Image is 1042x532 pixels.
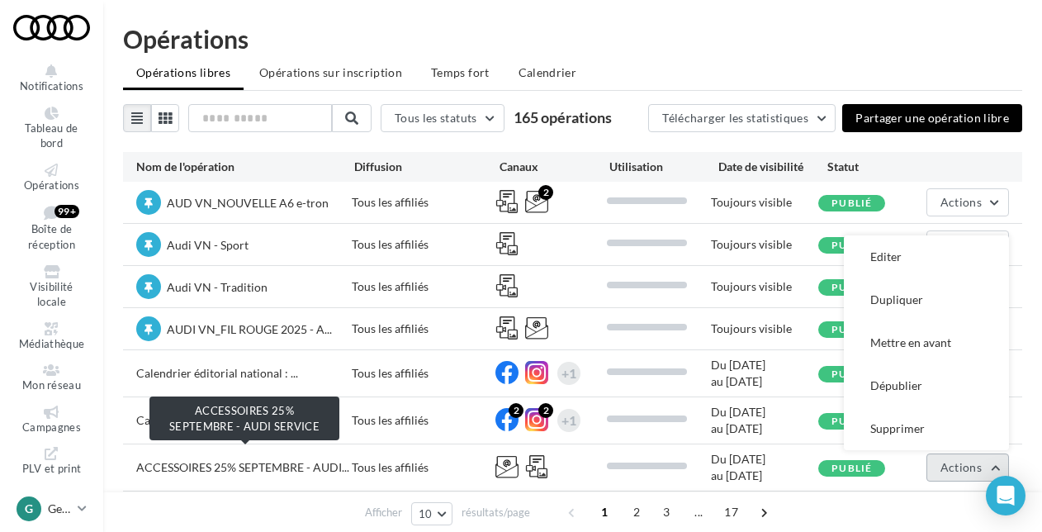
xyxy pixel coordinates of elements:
button: Supprimer [844,407,1009,450]
span: Campagnes [22,420,81,434]
a: Tableau de bord [13,103,90,154]
span: Publié [831,281,872,293]
div: Toujours visible [711,278,818,295]
a: Opérations [13,160,90,196]
span: Calendrier [519,65,577,79]
a: Visibilité locale [13,262,90,312]
button: Actions [926,454,1009,482]
div: Tous les affiliés [352,459,495,476]
span: Télécharger les statistiques [662,111,808,125]
button: Dépublier [844,364,1009,407]
div: Tous les affiliés [352,278,495,295]
span: Publié [831,415,872,427]
button: Télécharger les statistiques [648,104,836,132]
button: Notifications [13,61,90,97]
div: Diffusion [354,159,500,175]
span: ACCESSOIRES 25% SEPTEMBRE - AUDI... [136,460,349,474]
div: Toujours visible [711,194,818,211]
span: 1 [591,499,618,525]
span: 2 [623,499,650,525]
span: Calendrier éditorial national : ... [136,413,298,427]
span: résultats/page [462,505,530,520]
div: Toujours visible [711,321,818,337]
button: 10 [411,502,453,525]
span: G [25,501,33,517]
a: Mon réseau [13,360,90,396]
span: Publié [831,368,872,380]
span: 165 opérations [514,108,612,126]
div: 2 [538,403,553,418]
span: ... [685,499,712,525]
span: Opérations [24,178,79,192]
span: Boîte de réception [28,223,75,252]
button: Mettre en avant [844,321,1009,364]
span: Notifications [20,79,83,93]
span: Visibilité locale [30,280,73,309]
span: Publié [831,462,872,474]
span: Publié [831,239,872,251]
span: Publié [831,323,872,335]
span: AUDI VN_FIL ROUGE 2025 - A... [167,322,332,336]
div: +1 [561,409,576,432]
span: Mon réseau [22,378,81,392]
div: Tous les affiliés [352,236,495,253]
div: Canaux [500,159,609,175]
div: Opérations [123,26,1022,51]
div: Tous les affiliés [352,194,495,211]
span: Publié [831,197,872,209]
a: PLV et print personnalisable [13,444,90,510]
div: Tous les affiliés [352,365,495,382]
div: Tous les affiliés [352,321,495,337]
span: Médiathèque [19,337,85,350]
div: Open Intercom Messenger [986,476,1025,515]
span: Audi VN - Tradition [167,280,268,294]
span: Audi VN - Sport [167,238,249,252]
div: Utilisation [609,159,718,175]
span: 17 [718,499,745,525]
span: 3 [653,499,680,525]
a: Boîte de réception 99+ [13,202,90,254]
span: 10 [419,507,433,520]
span: Opérations sur inscription [259,65,402,79]
button: Dupliquer [844,278,1009,321]
div: 99+ [54,205,79,218]
span: Tableau de bord [25,121,78,150]
span: Actions [940,460,982,474]
div: +1 [561,362,576,385]
button: Partager une opération libre [842,104,1022,132]
div: 2 [538,185,553,200]
div: Statut [827,159,936,175]
span: Temps fort [431,65,490,79]
a: G Gestionnaire [13,493,90,525]
div: Date de visibilité [718,159,827,175]
div: ACCESSOIRES 25% SEPTEMBRE - AUDI SERVICE [149,397,339,440]
a: Médiathèque [13,319,90,354]
div: Toujours visible [711,236,818,253]
button: Editer [844,235,1009,278]
span: Tous les statuts [395,111,477,125]
span: Calendrier éditorial national : ... [136,366,298,380]
button: Actions [926,230,1009,259]
div: Du [DATE] au [DATE] [711,357,818,390]
button: Tous les statuts [381,104,504,132]
a: Campagnes [13,402,90,438]
span: PLV et print personnalisable [21,463,83,506]
div: 2 [509,403,523,418]
p: Gestionnaire [48,501,71,517]
div: Du [DATE] au [DATE] [711,451,818,484]
span: Actions [940,195,982,209]
div: Du [DATE] au [DATE] [711,404,818,437]
div: Nom de l'opération [136,159,354,175]
button: Actions [926,188,1009,216]
span: AUD VN_NOUVELLE A6 e-tron [167,196,329,210]
span: Afficher [365,505,402,520]
div: Tous les affiliés [352,412,495,429]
